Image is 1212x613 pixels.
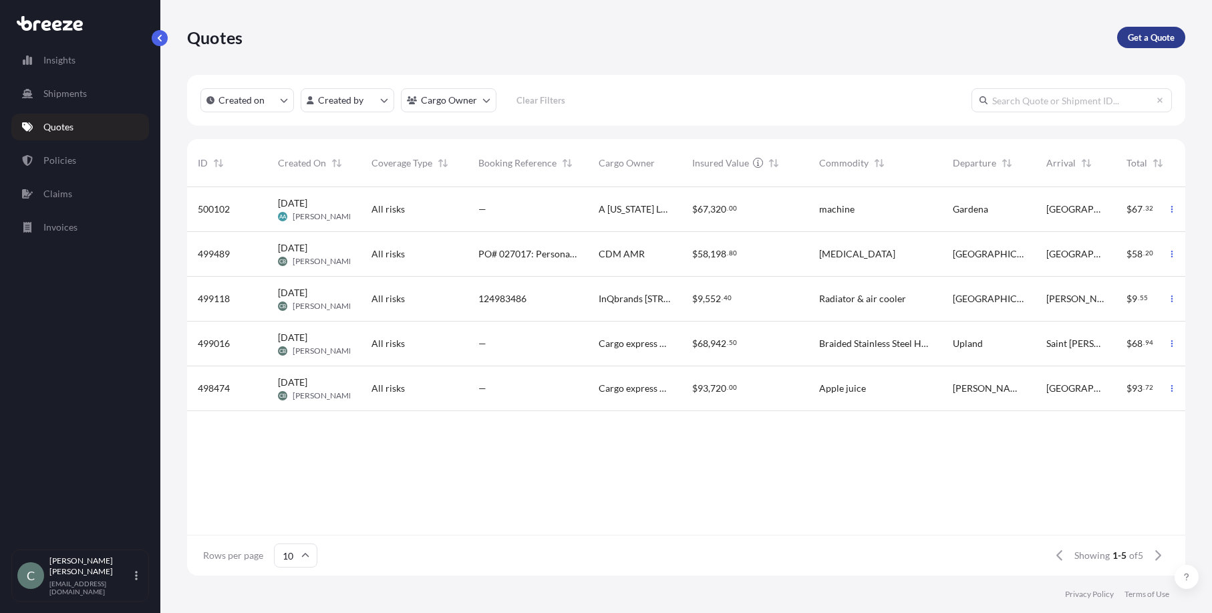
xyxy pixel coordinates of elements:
p: [EMAIL_ADDRESS][DOMAIN_NAME] [49,580,132,596]
span: Cargo express Freight [599,337,671,350]
span: [MEDICAL_DATA] [819,247,895,261]
span: . [727,340,728,345]
span: Created On [278,156,326,170]
span: 942 [710,339,726,348]
span: Booking Reference [478,156,557,170]
span: All risks [371,203,405,216]
span: , [708,339,710,348]
span: 80 [729,251,737,255]
span: of 5 [1129,549,1143,562]
p: Quotes [187,27,243,48]
span: 499016 [198,337,230,350]
span: 93 [1132,384,1143,393]
span: A [US_STATE] Labchoice Corp [599,203,671,216]
span: AA [279,210,286,223]
span: [PERSON_NAME] [293,211,356,222]
span: All risks [371,337,405,350]
span: All risks [371,247,405,261]
span: CB [279,255,286,268]
span: All risks [371,382,405,395]
span: [PERSON_NAME] [1046,292,1105,305]
span: [PERSON_NAME] [293,256,356,267]
p: Invoices [43,221,78,234]
a: Shipments [11,80,149,107]
span: 94 [1145,340,1153,345]
span: , [708,205,710,214]
a: Insights [11,47,149,74]
span: 68 [1132,339,1143,348]
span: $ [1126,384,1132,393]
span: [GEOGRAPHIC_DATA] [1046,382,1105,395]
span: 72 [1145,385,1153,390]
p: Insights [43,53,75,67]
span: , [708,249,710,259]
span: 320 [710,205,726,214]
a: Get a Quote [1117,27,1185,48]
span: [GEOGRAPHIC_DATA] [953,247,1025,261]
button: Clear Filters [503,90,578,111]
span: . [1143,385,1145,390]
button: Sort [871,155,887,171]
span: InQbrands [STREET_ADDRESS][PERSON_NAME] 91761 [599,292,671,305]
span: [PERSON_NAME] [953,382,1025,395]
span: $ [692,249,698,259]
span: — [478,203,486,216]
span: 1-5 [1112,549,1126,562]
span: $ [1126,205,1132,214]
span: CB [279,389,286,402]
span: 32 [1145,206,1153,211]
span: 67 [1132,205,1143,214]
span: $ [692,294,698,303]
p: [PERSON_NAME] [PERSON_NAME] [49,556,132,577]
span: $ [692,339,698,348]
p: Cargo Owner [421,94,477,107]
span: $ [1126,249,1132,259]
span: Radiator & air cooler [819,292,906,305]
span: Coverage Type [371,156,432,170]
span: Apple juice [819,382,866,395]
span: 9 [698,294,703,303]
span: 50 [729,340,737,345]
button: cargoOwner Filter options [401,88,496,112]
span: . [727,206,728,211]
span: 500102 [198,203,230,216]
span: [DATE] [278,241,307,255]
p: Quotes [43,120,73,134]
span: 198 [710,249,726,259]
button: createdOn Filter options [200,88,294,112]
span: 40 [724,295,732,300]
p: Terms of Use [1124,589,1169,600]
a: Invoices [11,214,149,241]
span: CB [279,299,286,313]
span: 498474 [198,382,230,395]
span: 9 [1132,294,1137,303]
span: . [727,385,728,390]
p: Policies [43,154,76,167]
span: [PERSON_NAME] [293,301,356,312]
span: $ [692,205,698,214]
button: Sort [766,155,782,171]
p: Claims [43,187,72,201]
span: . [722,295,723,300]
span: [GEOGRAPHIC_DATA] [1046,203,1105,216]
p: Shipments [43,87,87,100]
span: Braided Stainless Steel Hoses [819,337,931,350]
a: Policies [11,147,149,174]
span: . [727,251,728,255]
button: Sort [559,155,575,171]
p: Get a Quote [1128,31,1175,44]
span: All risks [371,292,405,305]
span: — [478,337,486,350]
span: [PERSON_NAME] [293,390,356,401]
span: Saint [PERSON_NAME] [1046,337,1105,350]
span: $ [1126,294,1132,303]
button: Sort [1078,155,1094,171]
span: . [1138,295,1139,300]
span: $ [692,384,698,393]
span: 00 [729,385,737,390]
span: [GEOGRAPHIC_DATA] [1046,247,1105,261]
span: 499489 [198,247,230,261]
span: Gardena [953,203,988,216]
button: createdBy Filter options [301,88,394,112]
span: 55 [1140,295,1148,300]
